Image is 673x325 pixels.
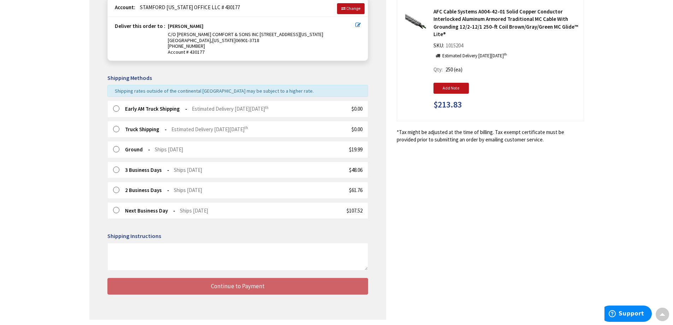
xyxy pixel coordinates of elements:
[405,11,427,33] img: AFC Cable Systems A004-42-01 Solid Copper Conductor Interlocked Aluminum Armored Traditional MC C...
[604,306,652,323] iframe: Opens a widget where you can find more information
[115,88,314,94] span: Shipping rates outside of the continental [GEOGRAPHIC_DATA] may be subject to a higher rate.
[265,105,268,110] sup: th
[115,4,135,11] strong: Account:
[107,278,368,295] button: Continue to Payment
[125,126,167,133] strong: Truck Shipping
[349,187,362,193] span: $61.76
[174,187,202,193] span: Ships [DATE]
[192,105,268,112] span: Estimated Delivery [DATE][DATE]
[155,146,183,153] span: Ships [DATE]
[433,42,465,52] div: SKU:
[352,105,362,112] span: $0.00
[168,23,203,31] strong: [PERSON_NAME]
[136,4,240,11] span: STAMFORD [US_STATE] OFFICE LLC # 430177
[347,207,362,214] span: $107.52
[454,66,462,73] span: (ea)
[212,37,236,43] span: [US_STATE]
[115,23,165,29] strong: Deliver this order to :
[445,66,453,73] span: 250
[236,37,259,43] span: 06901-3718
[174,167,202,173] span: Ships [DATE]
[444,42,465,49] span: 1015204
[168,31,323,37] span: C/O [PERSON_NAME] COMFORT & SONS INC [STREET_ADDRESS][US_STATE]
[346,6,360,11] span: Change
[352,126,362,133] span: $0.00
[504,52,507,57] sup: th
[349,167,362,173] span: $48.06
[125,187,169,193] strong: 2 Business Days
[433,8,578,38] strong: AFC Cable Systems A004-42-01 Solid Copper Conductor Interlocked Aluminum Armored Traditional MC C...
[433,100,462,109] span: $213.83
[337,3,365,14] a: Change
[442,53,507,59] p: Estimated Delivery [DATE][DATE]
[171,126,248,133] span: Estimated Delivery [DATE][DATE]
[107,75,368,81] h5: Shipping Methods
[349,146,362,153] span: $19.99
[125,167,169,173] strong: 3 Business Days
[125,146,150,153] strong: Ground
[125,207,175,214] strong: Next Business Day
[107,232,161,239] span: Shipping Instructions
[433,66,442,73] span: Qty
[168,49,355,55] span: Account # 430177
[180,207,208,214] span: Ships [DATE]
[168,37,212,43] span: [GEOGRAPHIC_DATA],
[244,125,248,130] sup: th
[125,105,187,112] strong: Early AM Truck Shipping
[397,128,584,144] : *Tax might be adjusted at the time of billing. Tax exempt certificate must be provided prior to s...
[211,282,265,290] span: Continue to Payment
[168,43,205,49] span: [PHONE_NUMBER]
